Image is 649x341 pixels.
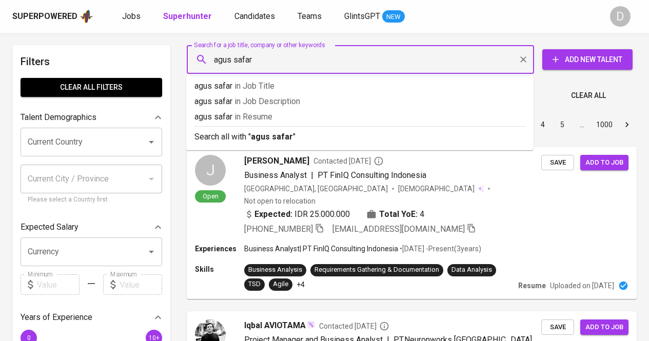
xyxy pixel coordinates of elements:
[194,111,525,123] p: agus safar
[234,96,300,106] span: in Job Description
[541,319,574,335] button: Save
[593,116,616,133] button: Go to page 1000
[244,208,350,220] div: IDR 25.000.000
[248,265,302,275] div: Business Analysis
[580,155,628,171] button: Add to job
[122,11,141,21] span: Jobs
[398,244,481,254] p: • [DATE] - Present ( 3 years )
[21,217,162,237] div: Expected Salary
[122,10,143,23] a: Jobs
[319,321,389,331] span: Contacted [DATE]
[516,52,530,67] button: Clear
[451,265,492,275] div: Data Analysis
[398,184,476,194] span: [DEMOGRAPHIC_DATA]
[585,157,623,169] span: Add to job
[195,264,244,274] p: Skills
[244,244,398,254] p: Business Analyst | PT FinIQ Consulting Indonesia
[163,11,212,21] b: Superhunter
[194,131,525,143] p: Search all with " "
[550,53,624,66] span: Add New Talent
[344,11,380,21] span: GlintsGPT
[550,280,614,291] p: Uploaded on [DATE]
[21,311,92,324] p: Years of Experience
[298,11,322,21] span: Teams
[244,319,306,332] span: Iqbal AVIOTAMA
[332,224,465,234] span: [EMAIL_ADDRESS][DOMAIN_NAME]
[619,116,635,133] button: Go to next page
[382,12,405,22] span: NEW
[80,9,93,24] img: app logo
[12,9,93,24] a: Superpoweredapp logo
[12,11,77,23] div: Superpowered
[307,320,315,329] img: magic_wand.svg
[195,155,226,186] div: J
[244,170,307,180] span: Business Analyst
[234,10,277,23] a: Candidates
[244,224,313,234] span: [PHONE_NUMBER]
[120,274,162,295] input: Value
[21,111,96,124] p: Talent Demographics
[379,208,418,220] b: Total YoE:
[311,169,313,182] span: |
[21,78,162,97] button: Clear All filters
[379,321,389,331] svg: By Batam recruiter
[194,95,525,108] p: agus safar
[244,184,388,194] div: [GEOGRAPHIC_DATA], [GEOGRAPHIC_DATA]
[234,81,274,91] span: in Job Title
[554,116,571,133] button: Go to page 5
[163,10,214,23] a: Superhunter
[244,155,309,167] span: [PERSON_NAME]
[254,208,292,220] b: Expected:
[546,322,569,333] span: Save
[546,157,569,169] span: Save
[187,147,637,299] a: JOpen[PERSON_NAME]Contacted [DATE]Business Analyst|PT FinIQ Consulting Indonesia[GEOGRAPHIC_DATA]...
[251,132,293,142] b: agus safar
[313,156,384,166] span: Contacted [DATE]
[234,112,272,122] span: in Resume
[234,11,275,21] span: Candidates
[21,53,162,70] h6: Filters
[144,245,159,259] button: Open
[535,116,551,133] button: Go to page 4
[585,322,623,333] span: Add to job
[194,80,525,92] p: agus safar
[297,279,305,290] p: +4
[571,89,606,102] span: Clear All
[21,107,162,128] div: Talent Demographics
[28,195,155,205] p: Please select a Country first
[298,10,324,23] a: Teams
[37,274,80,295] input: Value
[21,307,162,328] div: Years of Experience
[610,6,631,27] div: D
[318,170,426,180] span: PT FinIQ Consulting Indonesia
[29,81,154,94] span: Clear All filters
[567,86,610,105] button: Clear All
[314,265,439,275] div: Requirements Gathering & Documentation
[344,10,405,23] a: GlintsGPT NEW
[373,156,384,166] svg: By Batam recruiter
[144,135,159,149] button: Open
[244,196,316,206] p: Not open to relocation
[455,116,637,133] nav: pagination navigation
[541,155,574,171] button: Save
[195,244,244,254] p: Experiences
[518,280,546,291] p: Resume
[574,119,590,130] div: …
[273,279,288,289] div: Agile
[580,319,628,335] button: Add to job
[199,192,223,200] span: Open
[542,49,633,70] button: Add New Talent
[21,221,78,233] p: Expected Salary
[248,279,261,289] div: TSD
[420,208,424,220] span: 4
